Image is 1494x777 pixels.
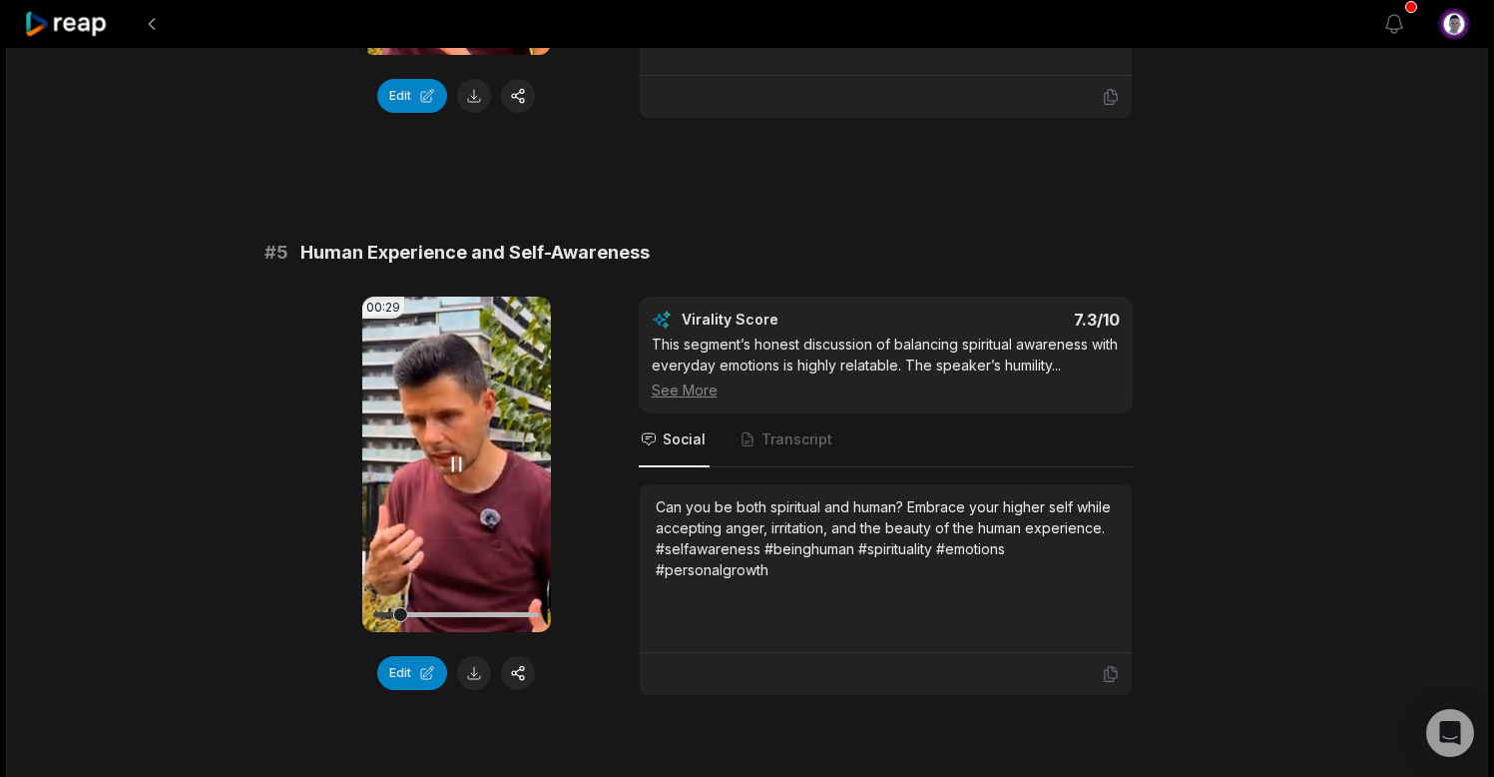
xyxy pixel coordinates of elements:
[300,239,650,267] span: Human Experience and Self-Awareness
[905,310,1120,330] div: 7.3 /10
[1426,709,1474,757] div: Open Intercom Messenger
[656,496,1116,580] div: Can you be both spiritual and human? Embrace your higher self while accepting anger, irritation, ...
[761,429,832,449] span: Transcript
[639,413,1133,467] nav: Tabs
[377,656,447,690] button: Edit
[377,79,447,113] button: Edit
[264,239,288,267] span: # 5
[663,429,706,449] span: Social
[652,334,1120,400] div: This segment’s honest discussion of balancing spiritual awareness with everyday emotions is highl...
[362,297,551,632] video: Your browser does not support mp4 format.
[682,310,896,330] div: Virality Score
[652,380,1120,400] div: See More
